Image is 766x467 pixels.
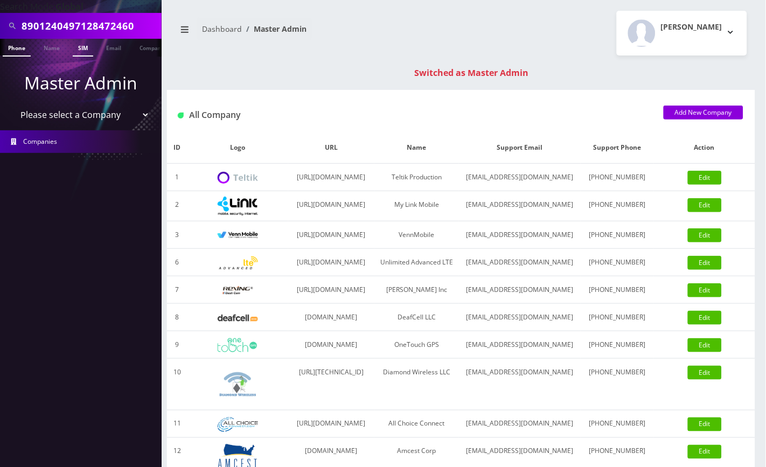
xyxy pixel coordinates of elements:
[617,11,747,55] button: [PERSON_NAME]
[218,232,258,239] img: VennMobile
[218,338,258,352] img: OneTouch GPS
[167,276,187,304] td: 7
[167,410,187,438] td: 11
[38,39,65,55] a: Name
[374,249,459,276] td: Unlimited Advanced LTE
[288,191,374,221] td: [URL][DOMAIN_NAME]
[167,191,187,221] td: 2
[459,276,580,304] td: [EMAIL_ADDRESS][DOMAIN_NAME]
[187,132,289,164] th: Logo
[288,410,374,438] td: [URL][DOMAIN_NAME]
[459,191,580,221] td: [EMAIL_ADDRESS][DOMAIN_NAME]
[288,221,374,249] td: [URL][DOMAIN_NAME]
[661,23,722,32] h2: [PERSON_NAME]
[178,66,766,79] div: Switched as Master Admin
[3,39,31,57] a: Phone
[167,359,187,410] td: 10
[459,359,580,410] td: [EMAIL_ADDRESS][DOMAIN_NAME]
[688,228,722,242] a: Edit
[288,132,374,164] th: URL
[288,304,374,331] td: [DOMAIN_NAME]
[581,304,654,331] td: [PHONE_NUMBER]
[218,256,258,270] img: Unlimited Advanced LTE
[688,171,722,185] a: Edit
[134,39,170,55] a: Company
[664,106,743,120] a: Add New Company
[374,410,459,438] td: All Choice Connect
[202,24,242,34] a: Dashboard
[24,137,58,146] span: Companies
[688,198,722,212] a: Edit
[288,359,374,410] td: [URL][TECHNICAL_ID]
[581,410,654,438] td: [PHONE_NUMBER]
[288,249,374,276] td: [URL][DOMAIN_NAME]
[688,417,722,431] a: Edit
[688,445,722,459] a: Edit
[459,331,580,359] td: [EMAIL_ADDRESS][DOMAIN_NAME]
[218,417,258,432] img: All Choice Connect
[459,249,580,276] td: [EMAIL_ADDRESS][DOMAIN_NAME]
[374,276,459,304] td: [PERSON_NAME] Inc
[167,132,187,164] th: ID
[459,304,580,331] td: [EMAIL_ADDRESS][DOMAIN_NAME]
[581,191,654,221] td: [PHONE_NUMBER]
[688,283,722,297] a: Edit
[581,359,654,410] td: [PHONE_NUMBER]
[73,39,93,57] a: SIM
[459,221,580,249] td: [EMAIL_ADDRESS][DOMAIN_NAME]
[374,359,459,410] td: Diamond Wireless LLC
[242,23,307,34] li: Master Admin
[22,16,159,36] input: Search All Companies
[374,221,459,249] td: VennMobile
[374,304,459,331] td: DeafCell LLC
[459,164,580,191] td: [EMAIL_ADDRESS][DOMAIN_NAME]
[374,164,459,191] td: Teltik Production
[167,221,187,249] td: 3
[167,331,187,359] td: 9
[178,113,184,119] img: All Company
[55,1,83,12] strong: Global
[167,249,187,276] td: 6
[581,276,654,304] td: [PHONE_NUMBER]
[175,18,453,48] nav: breadcrumb
[374,331,459,359] td: OneTouch GPS
[688,256,722,270] a: Edit
[288,164,374,191] td: [URL][DOMAIN_NAME]
[374,132,459,164] th: Name
[167,304,187,331] td: 8
[459,410,580,438] td: [EMAIL_ADDRESS][DOMAIN_NAME]
[218,364,258,405] img: Diamond Wireless LLC
[167,164,187,191] td: 1
[178,110,647,120] h1: All Company
[218,315,258,322] img: DeafCell LLC
[374,191,459,221] td: My Link Mobile
[218,172,258,184] img: Teltik Production
[459,132,580,164] th: Support Email
[688,311,722,325] a: Edit
[581,132,654,164] th: Support Phone
[101,39,127,55] a: Email
[218,285,258,296] img: Rexing Inc
[288,331,374,359] td: [DOMAIN_NAME]
[688,366,722,380] a: Edit
[688,338,722,352] a: Edit
[581,249,654,276] td: [PHONE_NUMBER]
[581,331,654,359] td: [PHONE_NUMBER]
[654,132,755,164] th: Action
[581,221,654,249] td: [PHONE_NUMBER]
[288,276,374,304] td: [URL][DOMAIN_NAME]
[581,164,654,191] td: [PHONE_NUMBER]
[218,197,258,215] img: My Link Mobile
